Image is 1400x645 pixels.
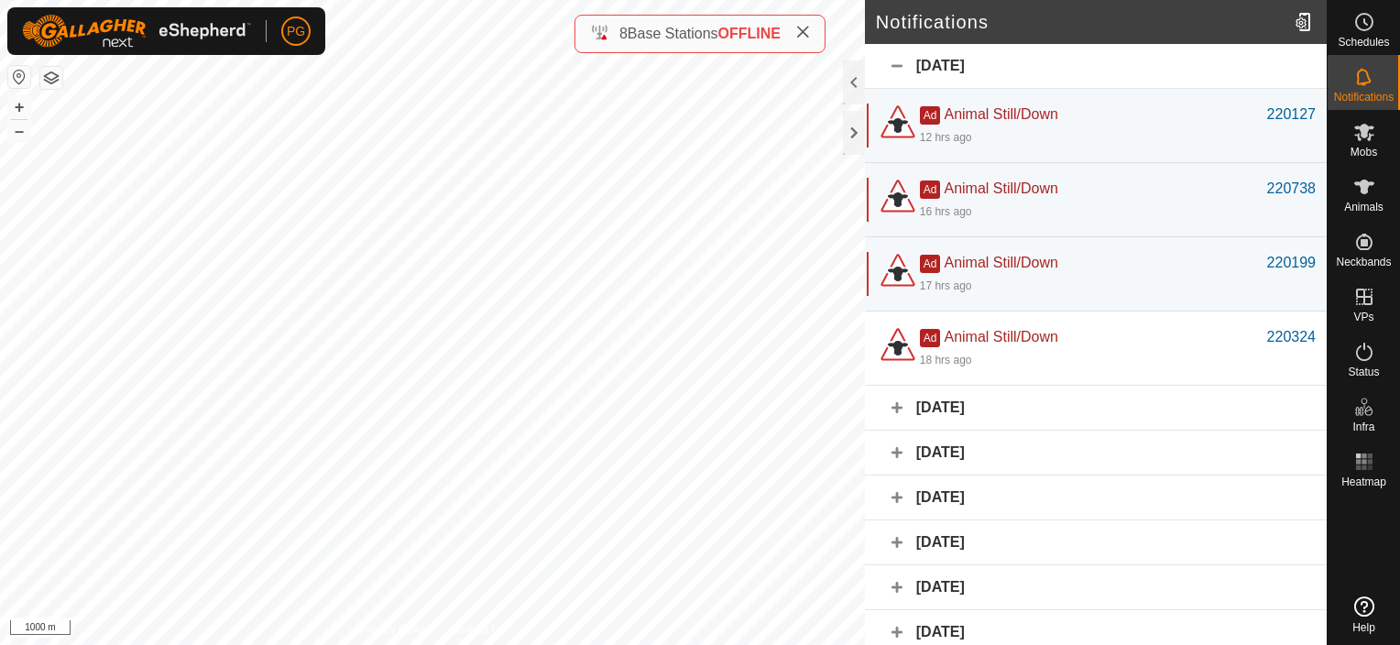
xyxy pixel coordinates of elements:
[1344,202,1384,213] span: Animals
[8,66,30,88] button: Reset Map
[944,329,1057,344] span: Animal Still/Down
[865,386,1327,431] div: [DATE]
[944,255,1057,270] span: Animal Still/Down
[1341,476,1386,487] span: Heatmap
[8,96,30,118] button: +
[865,565,1327,610] div: [DATE]
[944,180,1057,196] span: Animal Still/Down
[40,67,62,89] button: Map Layers
[920,329,941,347] span: Ad
[451,621,505,638] a: Contact Us
[920,180,941,199] span: Ad
[920,255,941,273] span: Ad
[1353,312,1373,322] span: VPs
[876,11,1287,33] h2: Notifications
[920,278,972,294] div: 17 hrs ago
[865,431,1327,476] div: [DATE]
[920,106,941,125] span: Ad
[920,129,972,146] div: 12 hrs ago
[944,106,1057,122] span: Animal Still/Down
[1334,92,1394,103] span: Notifications
[1351,147,1377,158] span: Mobs
[287,22,305,41] span: PG
[1267,104,1316,126] div: 220127
[1348,366,1379,377] span: Status
[619,26,628,41] span: 8
[1336,257,1391,268] span: Neckbands
[8,120,30,142] button: –
[628,26,718,41] span: Base Stations
[865,44,1327,89] div: [DATE]
[920,352,972,368] div: 18 hrs ago
[920,203,972,220] div: 16 hrs ago
[1352,421,1374,432] span: Infra
[718,26,781,41] span: OFFLINE
[1338,37,1389,48] span: Schedules
[22,15,251,48] img: Gallagher Logo
[1328,589,1400,640] a: Help
[1352,622,1375,633] span: Help
[865,520,1327,565] div: [DATE]
[1267,326,1316,348] div: 220324
[1267,178,1316,200] div: 220738
[865,476,1327,520] div: [DATE]
[1267,252,1316,274] div: 220199
[360,621,429,638] a: Privacy Policy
